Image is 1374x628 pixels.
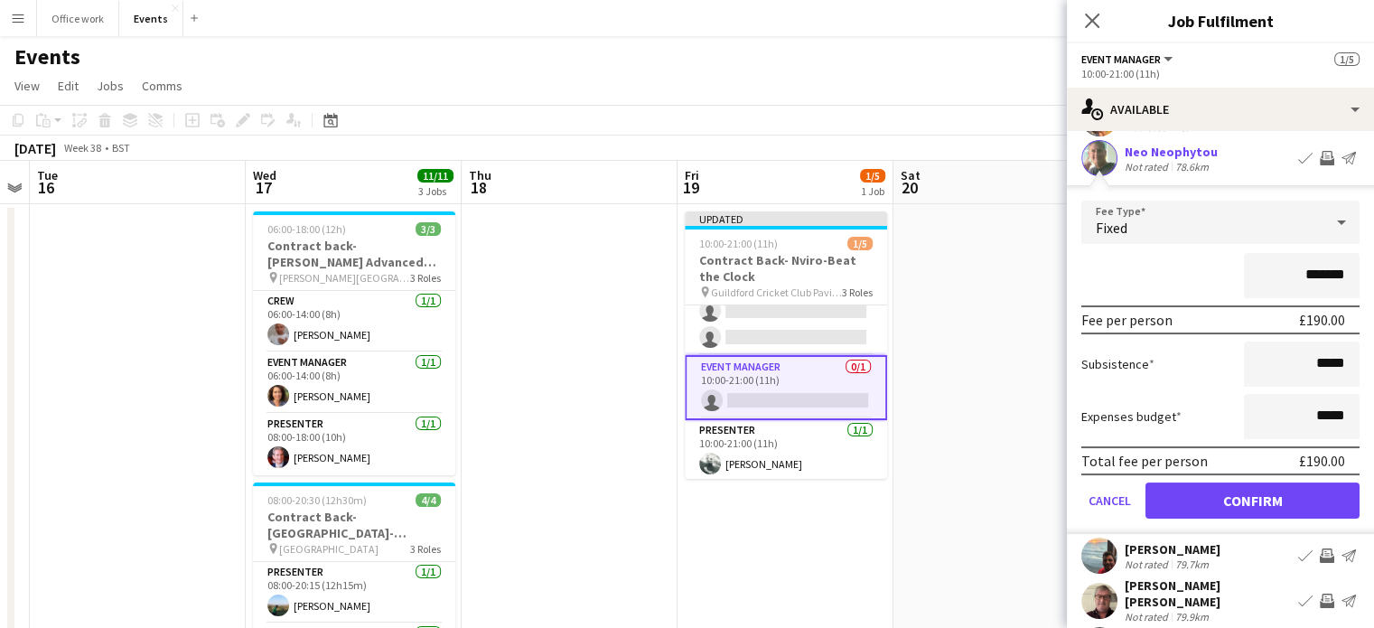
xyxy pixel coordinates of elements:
[685,252,887,285] h3: Contract Back- Nviro-Beat the Clock
[267,222,346,236] span: 06:00-18:00 (12h)
[417,169,453,183] span: 11/11
[279,542,379,556] span: [GEOGRAPHIC_DATA]
[1299,311,1345,329] div: £190.00
[1125,144,1218,160] div: Neo Neophytou
[51,74,86,98] a: Edit
[685,355,887,420] app-card-role: Event Manager0/110:00-21:00 (11h)
[58,78,79,94] span: Edit
[1172,160,1212,173] div: 78.6km
[1334,52,1360,66] span: 1/5
[97,78,124,94] span: Jobs
[416,222,441,236] span: 3/3
[60,141,105,155] span: Week 38
[14,43,80,70] h1: Events
[89,74,131,98] a: Jobs
[1125,577,1291,610] div: [PERSON_NAME] [PERSON_NAME]
[253,211,455,475] app-job-card: 06:00-18:00 (12h)3/3Contract back- [PERSON_NAME] Advanced Materials- Chain Reaction [PERSON_NAME]...
[711,286,842,299] span: Guildford Cricket Club Pavilion
[142,78,182,94] span: Comms
[416,493,441,507] span: 4/4
[685,211,887,479] app-job-card: Updated10:00-21:00 (11h)1/5Contract Back- Nviro-Beat the Clock Guildford Cricket Club Pavilion3 R...
[253,562,455,623] app-card-role: Presenter1/108:00-20:15 (12h15m)[PERSON_NAME]
[685,167,699,183] span: Fri
[14,139,56,157] div: [DATE]
[1145,483,1360,519] button: Confirm
[1081,52,1161,66] span: Event Manager
[1081,52,1175,66] button: Event Manager
[1081,452,1208,470] div: Total fee per person
[267,493,367,507] span: 08:00-20:30 (12h30m)
[253,291,455,352] app-card-role: Crew1/106:00-14:00 (8h)[PERSON_NAME]
[682,177,699,198] span: 19
[1096,219,1127,237] span: Fixed
[1125,610,1172,623] div: Not rated
[861,184,884,198] div: 1 Job
[250,177,276,198] span: 17
[1081,483,1138,519] button: Cancel
[685,420,887,482] app-card-role: Presenter1/110:00-21:00 (11h)[PERSON_NAME]
[847,237,873,250] span: 1/5
[685,211,887,226] div: Updated
[898,177,921,198] span: 20
[253,238,455,270] h3: Contract back- [PERSON_NAME] Advanced Materials- Chain Reaction
[1125,558,1172,571] div: Not rated
[1299,452,1345,470] div: £190.00
[14,78,40,94] span: View
[34,177,58,198] span: 16
[1081,408,1182,425] label: Expenses budget
[112,141,130,155] div: BST
[253,352,455,414] app-card-role: Event Manager1/106:00-14:00 (8h)[PERSON_NAME]
[1067,9,1374,33] h3: Job Fulfilment
[1081,311,1173,329] div: Fee per person
[7,74,47,98] a: View
[466,177,491,198] span: 18
[1125,541,1220,558] div: [PERSON_NAME]
[410,542,441,556] span: 3 Roles
[119,1,183,36] button: Events
[842,286,873,299] span: 3 Roles
[410,271,441,285] span: 3 Roles
[418,184,453,198] div: 3 Jobs
[1081,356,1154,372] label: Subsistence
[253,414,455,475] app-card-role: Presenter1/108:00-18:00 (10h)[PERSON_NAME]
[279,271,410,285] span: [PERSON_NAME][GEOGRAPHIC_DATA]
[1172,558,1212,571] div: 79.7km
[1125,160,1172,173] div: Not rated
[37,167,58,183] span: Tue
[1067,88,1374,131] div: Available
[1081,67,1360,80] div: 10:00-21:00 (11h)
[1172,610,1212,623] div: 79.9km
[253,167,276,183] span: Wed
[699,237,778,250] span: 10:00-21:00 (11h)
[253,509,455,541] h3: Contract Back- [GEOGRAPHIC_DATA]-Animate
[901,167,921,183] span: Sat
[37,1,119,36] button: Office work
[469,167,491,183] span: Thu
[860,169,885,183] span: 1/5
[135,74,190,98] a: Comms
